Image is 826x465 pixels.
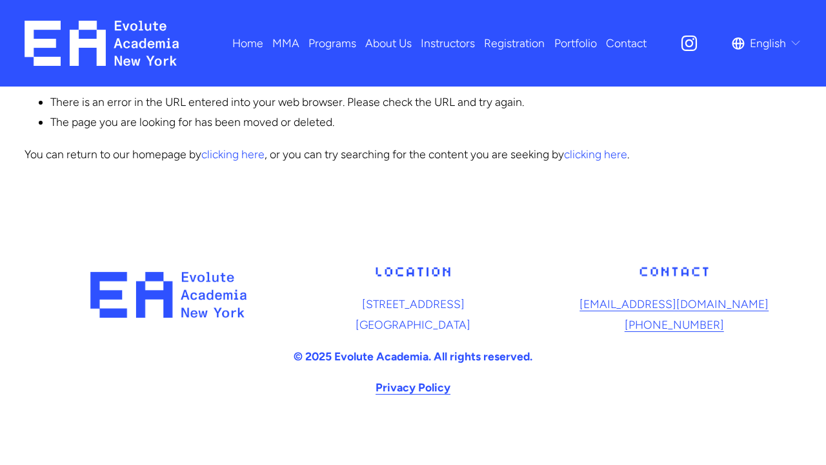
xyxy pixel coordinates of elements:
[554,32,597,54] a: Portfolio
[50,112,801,132] li: The page you are looking for has been moved or deleted.
[201,147,265,161] a: clicking here
[272,33,299,54] span: MMA
[421,32,475,54] a: Instructors
[750,33,786,54] span: English
[579,294,769,315] a: [EMAIL_ADDRESS][DOMAIN_NAME]
[564,147,627,161] a: clicking here
[376,380,450,394] strong: Privacy Policy
[484,32,545,54] a: Registration
[232,32,263,54] a: Home
[294,349,532,363] strong: © 2025 Evolute Academia. All rights reserved.
[732,32,801,54] div: language picker
[25,21,179,66] img: EA
[25,144,801,165] p: You can return to our homepage by , or you can try searching for the content you are seeking by .
[308,32,356,54] a: folder dropdown
[50,92,801,112] li: There is an error in the URL entered into your web browser. Please check the URL and try again.
[680,34,699,53] a: Instagram
[376,377,450,398] a: Privacy Policy
[286,294,540,335] p: [STREET_ADDRESS] [GEOGRAPHIC_DATA]
[606,32,647,54] a: Contact
[625,315,724,335] a: [PHONE_NUMBER]
[272,32,299,54] a: folder dropdown
[365,32,412,54] a: About Us
[308,33,356,54] span: Programs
